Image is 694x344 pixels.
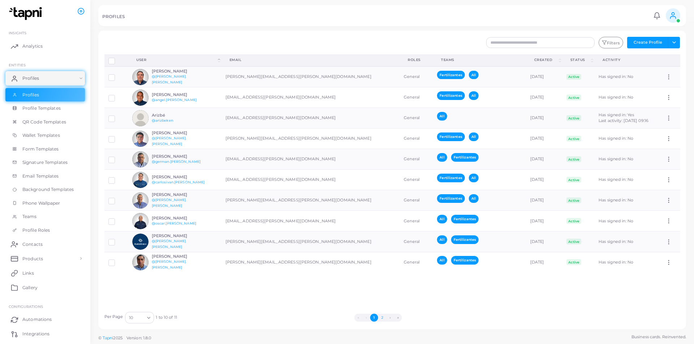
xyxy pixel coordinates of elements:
span: Teams [22,213,37,220]
span: Active [566,156,582,162]
a: @[PERSON_NAME].[PERSON_NAME] [152,74,187,84]
span: Business cards. Reinvented. [631,334,686,340]
span: Fertilizantes [451,256,479,264]
span: Email Templates [22,173,59,179]
a: Contacts [5,237,85,251]
h6: [PERSON_NAME] [152,254,205,259]
a: Gallery [5,280,85,295]
span: Profile Templates [22,105,61,112]
h6: Arizbé [152,113,205,118]
span: Phone Wallpaper [22,200,60,206]
td: [EMAIL_ADDRESS][PERSON_NAME][DOMAIN_NAME] [222,108,400,129]
a: @angel.[PERSON_NAME] [152,98,197,102]
label: Per Page [104,314,123,320]
span: Links [22,270,34,276]
span: Form Templates [22,146,59,152]
h6: [PERSON_NAME] [152,192,205,197]
span: Has signed in: No [599,177,633,182]
img: avatar [132,151,149,167]
td: [DATE] [526,149,562,170]
span: Contacts [22,241,43,248]
button: Filters [599,37,623,48]
td: [PERSON_NAME][EMAIL_ADDRESS][PERSON_NAME][DOMAIN_NAME] [222,252,400,273]
td: [PERSON_NAME][EMAIL_ADDRESS][PERSON_NAME][DOMAIN_NAME] [222,190,400,211]
td: General [400,190,433,211]
div: Status [570,57,590,62]
a: @oscar.[PERSON_NAME] [152,221,196,225]
span: All [469,91,479,100]
h6: [PERSON_NAME] [152,234,205,238]
span: All [437,153,447,161]
a: Profile Roles [5,223,85,237]
span: Background Templates [22,186,74,193]
button: Create Profile [627,37,668,48]
td: [EMAIL_ADDRESS][PERSON_NAME][DOMAIN_NAME] [222,87,400,108]
span: All [469,132,479,141]
span: Profile Roles [22,227,50,234]
td: General [400,231,433,252]
a: Automations [5,312,85,327]
span: Fertilizantes [437,132,464,141]
a: Signature Templates [5,156,85,169]
th: Row-selection [104,55,129,66]
img: avatar [132,131,149,147]
img: avatar [132,254,149,270]
button: Go to next page [386,314,394,322]
span: Analytics [22,43,43,49]
span: Last activity: [DATE] 09:16 [599,118,648,123]
span: Active [566,259,582,265]
a: @carlosivan.[PERSON_NAME] [152,180,205,184]
a: Form Templates [5,142,85,156]
a: @[PERSON_NAME].[PERSON_NAME] [152,136,187,146]
a: Products [5,251,85,266]
td: [DATE] [526,190,562,211]
td: General [400,149,433,170]
td: [DATE] [526,129,562,149]
a: @arizbeken [152,118,173,122]
a: Wallet Templates [5,129,85,142]
span: Has signed in: No [599,239,633,244]
span: 10 [129,314,133,322]
a: @[PERSON_NAME].[PERSON_NAME] [152,239,187,249]
a: Tapni [103,335,113,340]
td: [DATE] [526,66,562,87]
a: Profiles [5,88,85,102]
span: Integrations [22,331,50,337]
a: Analytics [5,39,85,53]
ul: Pagination [177,314,579,322]
td: General [400,66,433,87]
h6: [PERSON_NAME] [152,131,205,135]
span: Wallet Templates [22,132,60,139]
a: Email Templates [5,169,85,183]
span: Fertilizantes [451,153,479,161]
span: Has signed in: No [599,218,633,223]
div: Teams [441,57,518,62]
span: Active [566,95,582,100]
span: Signature Templates [22,159,68,166]
th: Action [661,55,680,66]
span: Active [566,177,582,183]
input: Search for option [134,314,144,322]
span: Has signed in: No [599,74,633,79]
img: avatar [132,110,149,126]
span: Has signed in: No [599,197,633,203]
span: Automations [22,316,52,323]
div: Roles [408,57,425,62]
div: Created [534,57,557,62]
td: [EMAIL_ADDRESS][PERSON_NAME][DOMAIN_NAME] [222,170,400,190]
td: [DATE] [526,211,562,231]
img: avatar [132,213,149,229]
span: Active [566,115,582,121]
span: ENTITIES [9,63,26,67]
span: Fertilizantes [437,194,464,203]
span: Has signed in: No [599,156,633,161]
img: avatar [132,69,149,85]
span: Has signed in: No [599,95,633,100]
a: logo [7,7,47,20]
td: General [400,211,433,231]
td: [DATE] [526,87,562,108]
a: @[PERSON_NAME].[PERSON_NAME] [152,198,187,208]
img: avatar [132,192,149,209]
span: Profiles [22,75,39,82]
div: Search for option [125,312,154,323]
